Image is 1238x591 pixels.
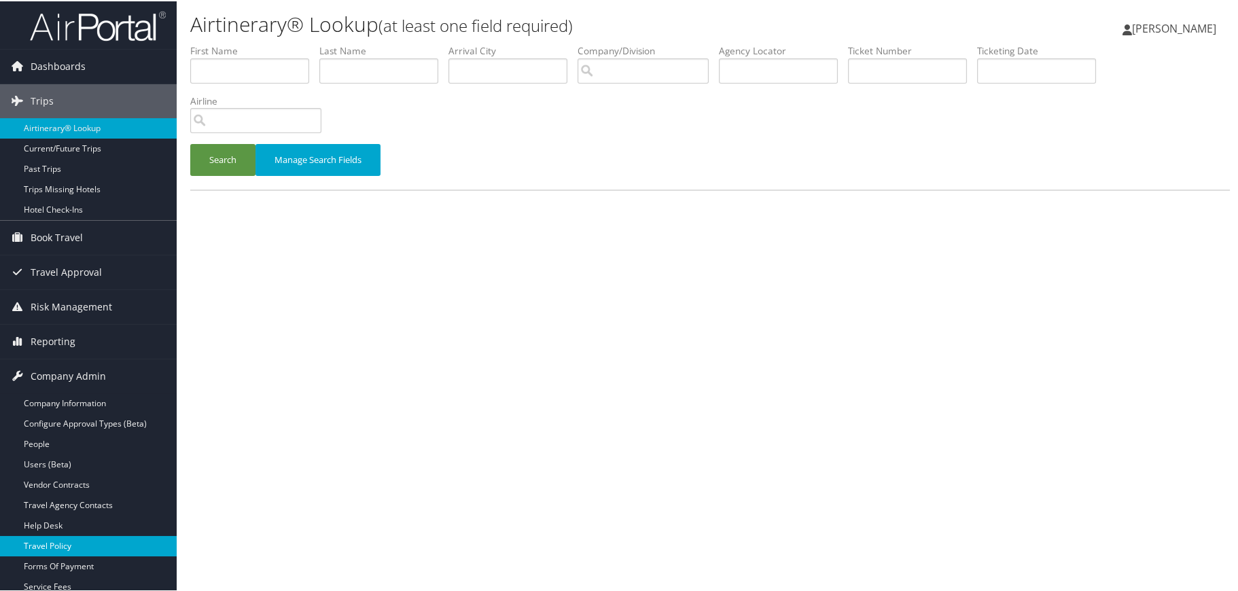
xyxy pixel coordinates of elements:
label: Airline [190,93,332,107]
span: Dashboards [31,48,86,82]
label: Arrival City [448,43,578,56]
a: [PERSON_NAME] [1122,7,1230,48]
label: Agency Locator [719,43,848,56]
label: Company/Division [578,43,719,56]
span: Risk Management [31,289,112,323]
small: (at least one field required) [378,13,573,35]
span: Book Travel [31,219,83,253]
h1: Airtinerary® Lookup [190,9,883,37]
span: Trips [31,83,54,117]
span: Reporting [31,323,75,357]
button: Manage Search Fields [255,143,381,175]
label: First Name [190,43,319,56]
button: Search [190,143,255,175]
span: Company Admin [31,358,106,392]
label: Ticket Number [848,43,977,56]
label: Last Name [319,43,448,56]
span: [PERSON_NAME] [1132,20,1216,35]
img: airportal-logo.png [30,9,166,41]
span: Travel Approval [31,254,102,288]
label: Ticketing Date [977,43,1106,56]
